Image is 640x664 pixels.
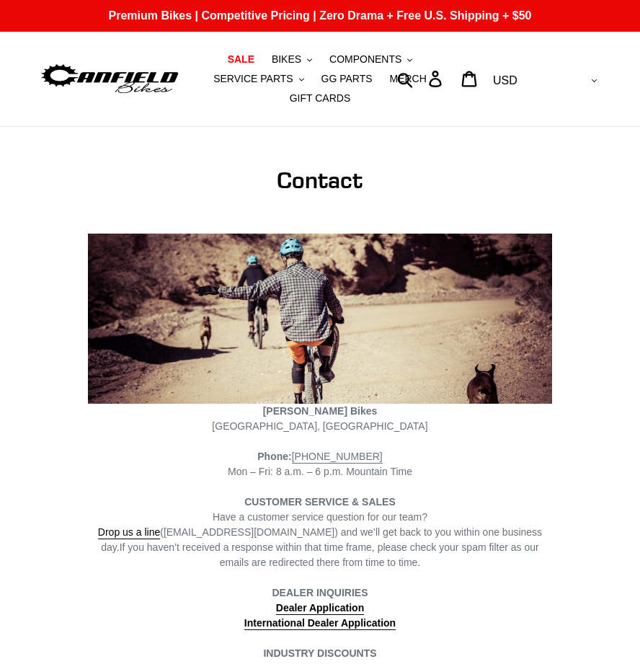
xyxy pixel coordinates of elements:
[276,602,364,615] a: Dealer Application
[382,69,433,89] a: MERCH
[283,89,358,108] a: GIFT CARDS
[221,50,262,69] a: SALE
[40,61,180,97] img: Canfield Bikes
[265,50,319,69] button: BIKES
[321,73,373,85] span: GG PARTS
[257,451,291,462] strong: Phone:
[263,647,376,659] strong: INDUSTRY DISCOUNTS
[329,53,401,66] span: COMPONENTS
[272,53,301,66] span: BIKES
[88,449,551,479] div: Mon – Fri: 8 a.m. – 6 p.m. Mountain Time
[206,69,311,89] button: SERVICE PARTS
[322,50,419,69] button: COMPONENTS
[244,617,396,630] a: International Dealer Application
[244,617,396,629] strong: International Dealer Application
[272,587,368,615] strong: DEALER INQUIRIES
[263,405,378,417] strong: [PERSON_NAME] Bikes
[98,526,160,539] a: Drop us a line
[292,451,383,464] a: [PHONE_NUMBER]
[213,73,293,85] span: SERVICE PARTS
[98,526,542,553] span: ([EMAIL_ADDRESS][DOMAIN_NAME]) and we’ll get back to you within one business day.
[314,69,380,89] a: GG PARTS
[88,167,551,194] h1: Contact
[290,92,351,105] span: GIFT CARDS
[389,73,426,85] span: MERCH
[88,510,551,570] div: Have a customer service question for our team? If you haven’t received a response within that tim...
[244,496,396,508] strong: CUSTOMER SERVICE & SALES
[228,53,254,66] span: SALE
[212,420,427,432] span: [GEOGRAPHIC_DATA], [GEOGRAPHIC_DATA]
